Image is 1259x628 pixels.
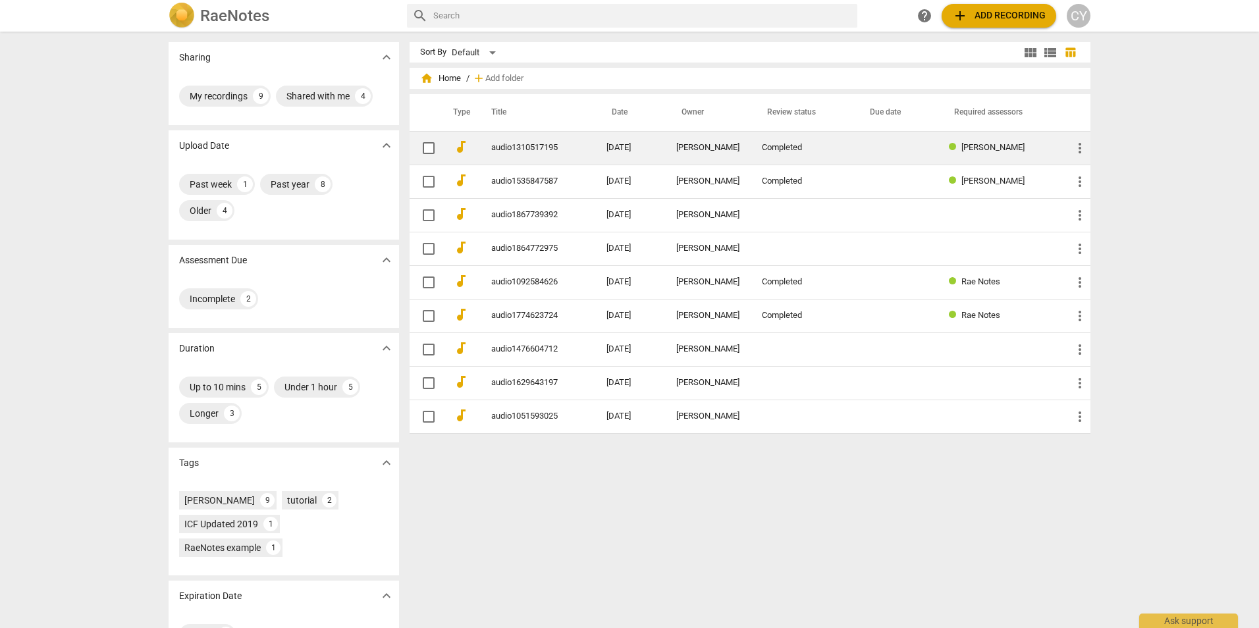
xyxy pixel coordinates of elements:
[491,143,559,153] a: audio1310517195
[949,176,961,186] span: Review status: completed
[420,72,433,85] span: home
[913,4,936,28] a: Help
[466,74,469,84] span: /
[179,139,229,153] p: Upload Date
[596,265,665,299] td: [DATE]
[485,74,523,84] span: Add folder
[453,273,469,289] span: audiotrack
[442,94,475,131] th: Type
[491,176,559,186] a: audio1535847587
[472,72,485,85] span: add
[1072,342,1088,357] span: more_vert
[491,344,559,354] a: audio1476604712
[179,456,199,470] p: Tags
[1072,140,1088,156] span: more_vert
[377,453,396,473] button: Show more
[762,311,844,321] div: Completed
[1072,207,1088,223] span: more_vert
[453,340,469,356] span: audiotrack
[224,406,240,421] div: 3
[952,8,1046,24] span: Add recording
[1139,614,1238,628] div: Ask support
[190,380,246,394] div: Up to 10 mins
[762,176,844,186] div: Completed
[377,338,396,358] button: Show more
[596,198,665,232] td: [DATE]
[949,276,961,286] span: Review status: completed
[1072,308,1088,324] span: more_vert
[453,374,469,390] span: audiotrack
[379,138,394,153] span: expand_more
[452,42,500,63] div: Default
[379,252,394,268] span: expand_more
[1023,45,1038,61] span: view_module
[938,94,1061,131] th: Required assessors
[287,494,317,507] div: tutorial
[433,5,852,26] input: Search
[1072,409,1088,425] span: more_vert
[379,455,394,471] span: expand_more
[379,340,394,356] span: expand_more
[596,366,665,400] td: [DATE]
[355,88,371,104] div: 4
[237,176,253,192] div: 1
[1072,174,1088,190] span: more_vert
[1072,275,1088,290] span: more_vert
[1064,46,1077,59] span: table_chart
[379,588,394,604] span: expand_more
[179,589,242,603] p: Expiration Date
[379,49,394,65] span: expand_more
[762,277,844,287] div: Completed
[169,3,195,29] img: Logo
[179,51,211,65] p: Sharing
[491,244,559,253] a: audio1864772975
[676,210,741,220] div: [PERSON_NAME]
[596,232,665,265] td: [DATE]
[315,176,331,192] div: 8
[1021,43,1040,63] button: Tile view
[1040,43,1060,63] button: List view
[596,131,665,165] td: [DATE]
[420,72,461,85] span: Home
[260,493,275,508] div: 9
[1042,45,1058,61] span: view_list
[453,407,469,423] span: audiotrack
[184,541,261,554] div: RaeNotes example
[412,8,428,24] span: search
[286,90,350,103] div: Shared with me
[453,139,469,155] span: audiotrack
[453,240,469,255] span: audiotrack
[284,380,337,394] div: Under 1 hour
[491,277,559,287] a: audio1092584626
[184,517,258,531] div: ICF Updated 2019
[322,493,336,508] div: 2
[200,7,269,25] h2: RaeNotes
[676,143,741,153] div: [PERSON_NAME]
[271,178,309,191] div: Past year
[596,165,665,198] td: [DATE]
[961,142,1025,152] span: [PERSON_NAME]
[377,47,396,67] button: Show more
[949,142,961,152] span: Review status: completed
[190,90,248,103] div: My recordings
[240,291,256,307] div: 2
[1072,375,1088,391] span: more_vert
[491,210,559,220] a: audio1867739392
[751,94,854,131] th: Review status
[377,136,396,155] button: Show more
[453,307,469,323] span: audiotrack
[377,586,396,606] button: Show more
[942,4,1056,28] button: Upload
[190,178,232,191] div: Past week
[491,311,559,321] a: audio1774623724
[1067,4,1090,28] button: CY
[949,310,961,320] span: Review status: completed
[342,379,358,395] div: 5
[491,378,559,388] a: audio1629643197
[377,250,396,270] button: Show more
[1060,43,1080,63] button: Table view
[217,203,232,219] div: 4
[762,143,844,153] div: Completed
[917,8,932,24] span: help
[961,276,1000,286] span: Rae Notes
